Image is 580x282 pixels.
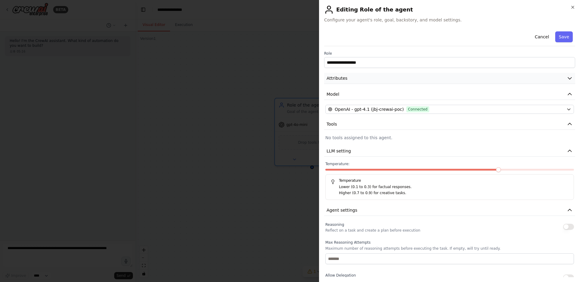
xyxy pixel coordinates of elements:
span: Connected [406,106,430,112]
label: Max Reasoning Attempts [325,240,574,245]
button: Model [324,89,575,100]
span: Agent settings [327,207,357,213]
button: Cancel [531,31,553,42]
button: LLM setting [324,146,575,157]
p: Lower (0.1 to 0.3) for factual responses. [339,184,569,190]
span: LLM setting [327,148,351,154]
span: OpenAI - gpt-4.1 (jbj-crewai-poc) [335,106,404,112]
label: Role [324,51,575,56]
span: Model [327,91,339,97]
h2: Editing Role of the agent [324,5,575,14]
p: Higher (0.7 to 0.9) for creative tasks. [339,190,569,196]
p: Reflect on a task and create a plan before execution [325,228,420,233]
button: OpenAI - gpt-4.1 (jbj-crewai-poc)Connected [325,105,574,114]
button: Agent settings [324,205,575,216]
span: Reasoning [325,223,344,227]
button: Save [555,31,573,42]
span: Temperature: [325,162,350,166]
h5: Temperature [330,178,569,183]
span: Configure your agent's role, goal, backstory, and model settings. [324,17,575,23]
p: No tools assigned to this agent. [325,135,574,141]
button: Attributes [324,73,575,84]
p: Maximum number of reasoning attempts before executing the task. If empty, will try until ready. [325,246,574,251]
span: Allow Delegation [325,273,356,277]
span: Attributes [327,75,347,81]
button: Tools [324,119,575,130]
span: Tools [327,121,337,127]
